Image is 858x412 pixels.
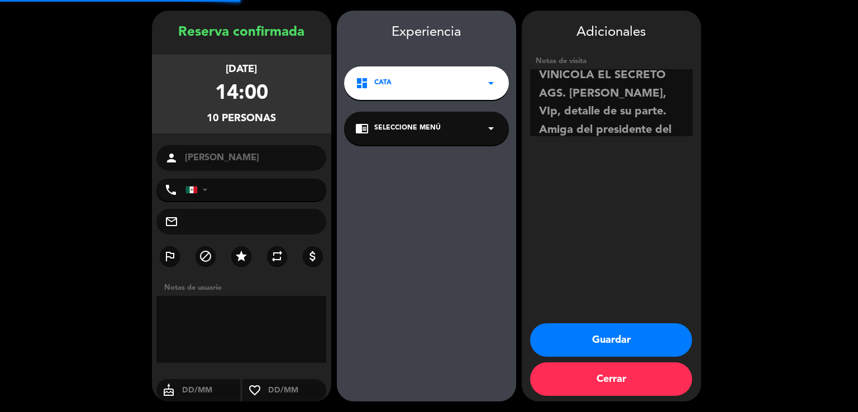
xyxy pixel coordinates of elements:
[207,111,276,127] div: 10 personas
[199,250,212,263] i: block
[484,122,498,135] i: arrow_drop_down
[530,362,692,396] button: Cerrar
[530,22,693,44] div: Adicionales
[530,55,693,67] div: Notas de visita
[152,22,331,44] div: Reserva confirmada
[164,183,178,197] i: phone
[530,323,692,357] button: Guardar
[337,22,516,44] div: Experiencia
[306,250,320,263] i: attach_money
[242,384,267,397] i: favorite_border
[156,384,181,397] i: cake
[226,61,257,78] div: [DATE]
[235,250,248,263] i: star
[163,250,177,263] i: outlined_flag
[267,384,327,397] input: DD/MM
[355,122,369,135] i: chrome_reader_mode
[270,250,284,263] i: repeat
[484,76,498,90] i: arrow_drop_down
[165,215,178,228] i: mail_outline
[355,76,369,90] i: dashboard
[165,151,178,165] i: person
[159,282,331,294] div: Notas de usuario
[181,384,241,397] input: DD/MM
[374,78,392,89] span: CATA
[186,179,212,200] div: Mexico (México): +52
[215,78,268,111] div: 14:00
[374,123,441,134] span: Seleccione Menú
